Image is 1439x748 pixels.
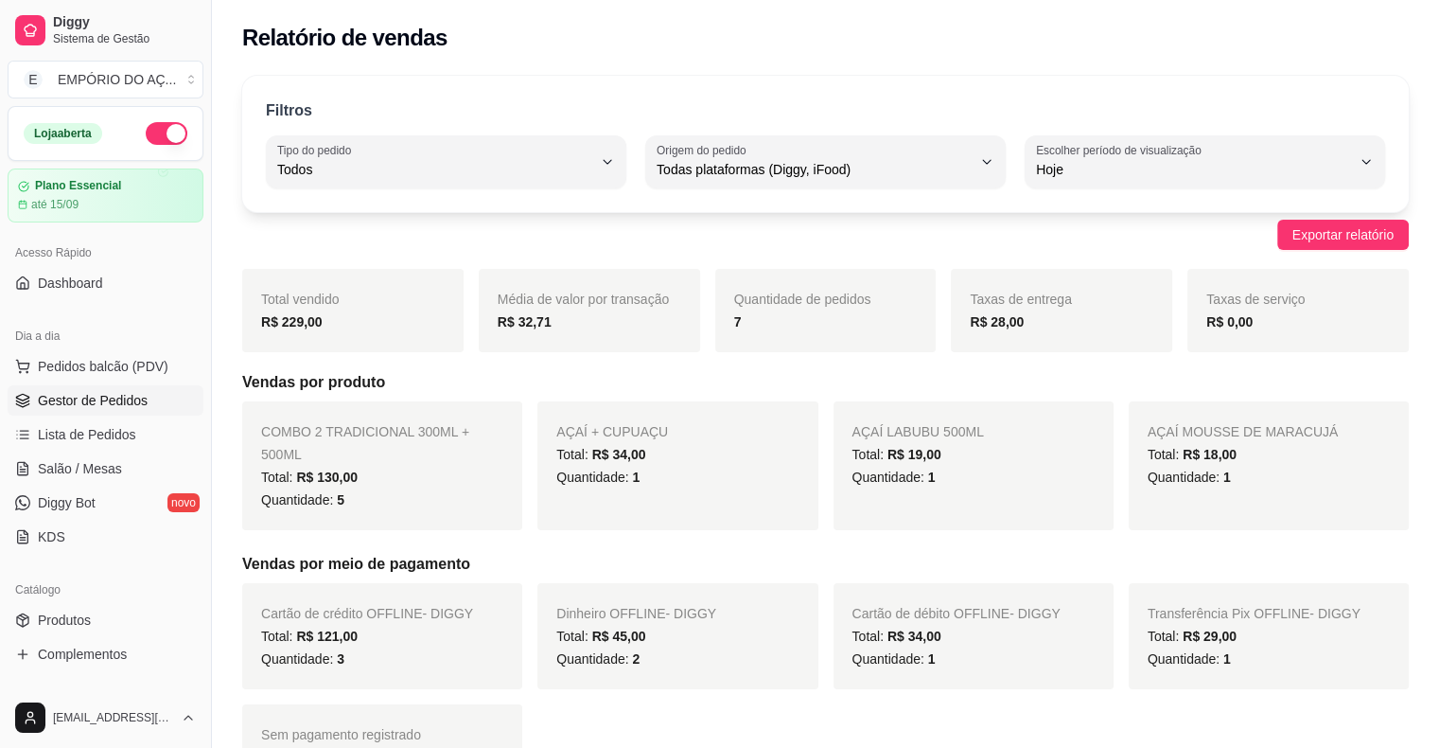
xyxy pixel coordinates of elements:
div: EMPÓRIO DO AÇ ... [58,70,176,89]
span: Taxas de entrega [970,292,1071,307]
span: Quantidade: [1148,651,1231,667]
div: Catálogo [8,575,203,605]
span: 2 [632,651,640,667]
p: Filtros [266,99,312,122]
strong: R$ 229,00 [261,314,323,329]
a: Plano Essencialaté 15/09 [8,169,203,223]
span: Todas plataformas (Diggy, iFood) [657,160,972,179]
span: Diggy [53,14,196,31]
span: Total: [852,447,941,462]
span: R$ 18,00 [1183,447,1237,462]
button: Pedidos balcão (PDV) [8,351,203,382]
h5: Vendas por produto [242,371,1409,394]
button: Tipo do pedidoTodos [266,135,626,188]
strong: 7 [734,314,742,329]
a: Salão / Mesas [8,454,203,484]
strong: R$ 0,00 [1206,314,1253,329]
span: Dinheiro OFFLINE - DIGGY [556,606,716,621]
span: Complementos [38,645,127,664]
span: Hoje [1036,160,1351,179]
span: Quantidade: [852,651,936,667]
span: Quantidade: [556,470,640,485]
span: Taxas de serviço [1206,292,1305,307]
strong: R$ 28,00 [970,314,1024,329]
span: AÇAÍ LABUBU 500ML [852,424,984,439]
label: Tipo do pedido [277,142,358,158]
span: COMBO 2 TRADICIONAL 300ML + 500ML [261,424,469,462]
button: Alterar Status [146,122,187,145]
span: Total: [261,470,358,485]
button: Origem do pedidoTodas plataformas (Diggy, iFood) [645,135,1006,188]
span: Salão / Mesas [38,459,122,478]
a: KDS [8,522,203,552]
span: Quantidade de pedidos [734,292,871,307]
span: [EMAIL_ADDRESS][DOMAIN_NAME] [53,710,173,725]
span: Quantidade: [261,492,344,508]
a: DiggySistema de Gestão [8,8,203,53]
a: Gestor de Pedidos [8,385,203,416]
span: Média de valor por transação [498,292,669,307]
span: 1 [928,651,936,667]
span: R$ 121,00 [296,629,358,644]
a: Complementos [8,639,203,669]
span: 1 [632,470,640,485]
span: 1 [928,470,936,485]
article: Plano Essencial [35,179,121,193]
h5: Vendas por meio de pagamento [242,553,1409,576]
span: R$ 45,00 [592,629,646,644]
span: 3 [337,651,344,667]
h2: Relatório de vendas [242,23,447,53]
span: Total: [556,447,645,462]
span: Total vendido [261,292,340,307]
button: Escolher período de visualizaçãoHoje [1025,135,1385,188]
span: Transferência Pix OFFLINE - DIGGY [1148,606,1360,621]
a: Diggy Botnovo [8,488,203,518]
span: Pedidos balcão (PDV) [38,357,168,376]
div: Loja aberta [24,123,102,144]
span: Total: [261,629,358,644]
button: Select a team [8,61,203,98]
article: até 15/09 [31,197,79,212]
span: Lista de Pedidos [38,425,136,444]
span: R$ 130,00 [296,470,358,485]
span: Gestor de Pedidos [38,391,148,410]
span: Cartão de crédito OFFLINE - DIGGY [261,606,473,621]
span: 1 [1223,470,1231,485]
span: R$ 34,00 [592,447,646,462]
button: Exportar relatório [1277,220,1409,250]
span: R$ 29,00 [1183,629,1237,644]
span: Total: [1148,629,1237,644]
a: Dashboard [8,268,203,298]
span: R$ 34,00 [887,629,941,644]
span: Sem pagamento registrado [261,727,421,742]
strong: R$ 32,71 [498,314,552,329]
span: 1 [1223,651,1231,667]
span: E [24,70,43,89]
a: Lista de Pedidos [8,419,203,450]
span: Exportar relatório [1292,224,1394,245]
span: KDS [38,527,65,546]
div: Dia a dia [8,321,203,351]
label: Escolher período de visualização [1036,142,1207,158]
span: AÇAÍ + CUPUAÇU [556,424,668,439]
span: Dashboard [38,274,103,293]
span: R$ 19,00 [887,447,941,462]
span: Quantidade: [852,470,936,485]
div: Acesso Rápido [8,238,203,268]
span: AÇAÍ MOUSSE DE MARACUJÁ [1148,424,1338,439]
span: Total: [556,629,645,644]
span: Cartão de débito OFFLINE - DIGGY [852,606,1061,621]
span: Diggy Bot [38,493,96,512]
button: [EMAIL_ADDRESS][DOMAIN_NAME] [8,695,203,740]
span: Total: [852,629,941,644]
span: 5 [337,492,344,508]
span: Quantidade: [1148,470,1231,485]
span: Sistema de Gestão [53,31,196,46]
label: Origem do pedido [657,142,752,158]
span: Quantidade: [261,651,344,667]
span: Quantidade: [556,651,640,667]
a: Produtos [8,605,203,635]
span: Produtos [38,611,91,630]
span: Total: [1148,447,1237,462]
span: Todos [277,160,592,179]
